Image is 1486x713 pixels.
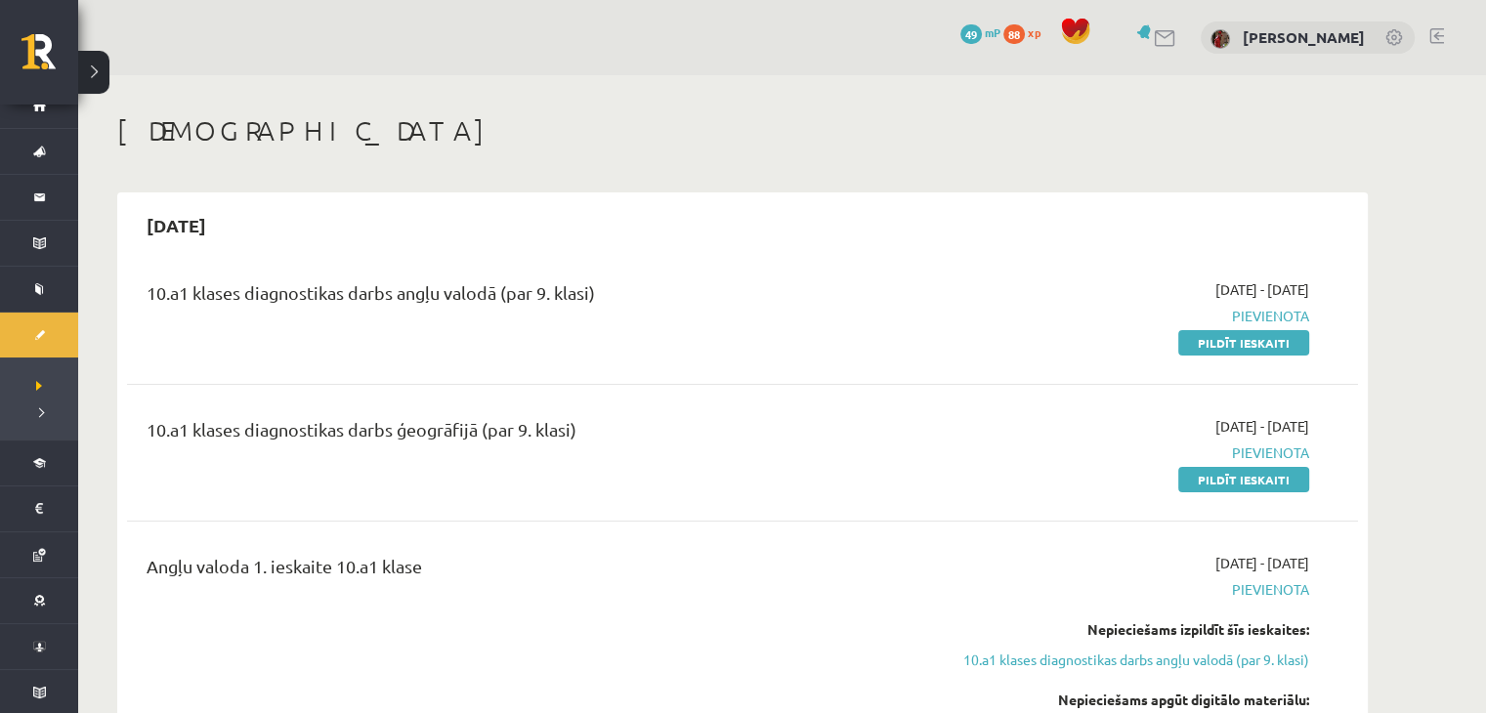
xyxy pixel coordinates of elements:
div: 10.a1 klases diagnostikas darbs angļu valodā (par 9. klasi) [147,279,912,315]
div: 10.a1 klases diagnostikas darbs ģeogrāfijā (par 9. klasi) [147,416,912,452]
div: Angļu valoda 1. ieskaite 10.a1 klase [147,553,912,589]
h2: [DATE] [127,202,226,248]
span: Pievienota [941,442,1309,463]
div: Nepieciešams apgūt digitālo materiālu: [941,690,1309,710]
a: 10.a1 klases diagnostikas darbs angļu valodā (par 9. klasi) [941,650,1309,670]
a: Rīgas 1. Tālmācības vidusskola [21,34,78,83]
img: Vitālijs Kapustins [1210,29,1230,49]
h1: [DEMOGRAPHIC_DATA] [117,114,1368,147]
a: [PERSON_NAME] [1243,27,1365,47]
a: Pildīt ieskaiti [1178,467,1309,492]
span: [DATE] - [DATE] [1215,553,1309,573]
a: Pildīt ieskaiti [1178,330,1309,356]
span: [DATE] - [DATE] [1215,279,1309,300]
span: 88 [1003,24,1025,44]
span: Pievienota [941,306,1309,326]
span: [DATE] - [DATE] [1215,416,1309,437]
div: Nepieciešams izpildīt šīs ieskaites: [941,619,1309,640]
a: 49 mP [960,24,1000,40]
span: Pievienota [941,579,1309,600]
span: xp [1028,24,1040,40]
span: 49 [960,24,982,44]
span: mP [985,24,1000,40]
a: 88 xp [1003,24,1050,40]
